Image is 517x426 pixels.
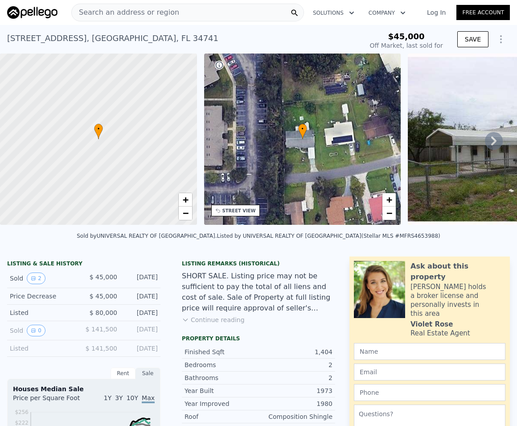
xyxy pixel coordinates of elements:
[386,194,392,205] span: +
[179,207,192,220] a: Zoom out
[410,261,505,282] div: Ask about this property
[306,5,361,21] button: Solutions
[13,393,84,408] div: Price per Square Foot
[10,344,77,353] div: Listed
[27,325,45,336] button: View historical data
[185,373,258,382] div: Bathrooms
[258,360,332,369] div: 2
[94,125,103,133] span: •
[124,292,158,301] div: [DATE]
[182,207,188,219] span: −
[124,344,158,353] div: [DATE]
[258,399,332,408] div: 1980
[185,399,258,408] div: Year Improved
[90,293,117,300] span: $ 45,000
[410,320,453,329] div: Violet Rose
[222,207,256,214] div: STREET VIEW
[72,7,179,18] span: Search an address or region
[115,394,123,401] span: 3Y
[13,385,155,393] div: Houses Median Sale
[7,260,160,269] div: LISTING & SALE HISTORY
[182,335,335,342] div: Property details
[182,315,245,324] button: Continue reading
[457,31,488,47] button: SAVE
[7,6,57,19] img: Pellego
[258,386,332,395] div: 1973
[10,292,77,301] div: Price Decrease
[86,345,117,352] span: $ 141,500
[354,384,505,401] input: Phone
[94,124,103,139] div: •
[217,233,440,239] div: Listed by UNIVERSAL REALTY OF [GEOGRAPHIC_DATA] (Stellar MLS #MFRS4653988)
[382,207,396,220] a: Zoom out
[124,325,158,336] div: [DATE]
[179,193,192,207] a: Zoom in
[182,194,188,205] span: +
[410,282,505,318] div: [PERSON_NAME] holds a broker license and personally invests in this area
[354,343,505,360] input: Name
[182,271,335,314] div: SHORT SALE. Listing price may not be sufficient to pay the total of all liens and cost of sale. S...
[90,309,117,316] span: $ 80,000
[492,30,510,48] button: Show Options
[104,394,111,401] span: 1Y
[111,368,135,379] div: Rent
[15,420,29,426] tspan: $222
[7,32,218,45] div: [STREET_ADDRESS] , [GEOGRAPHIC_DATA] , FL 34741
[410,329,470,338] div: Real Estate Agent
[386,207,392,219] span: −
[258,412,332,421] div: Composition Shingle
[86,326,117,333] span: $ 141,500
[354,364,505,381] input: Email
[77,233,217,239] div: Sold by UNIVERSAL REALTY OF [GEOGRAPHIC_DATA] .
[361,5,413,21] button: Company
[124,273,158,284] div: [DATE]
[124,308,158,317] div: [DATE]
[15,409,29,415] tspan: $256
[10,325,77,336] div: Sold
[456,5,510,20] a: Free Account
[416,8,456,17] a: Log In
[185,360,258,369] div: Bedrooms
[298,124,307,139] div: •
[185,347,258,356] div: Finished Sqft
[185,412,258,421] div: Roof
[182,260,335,267] div: Listing Remarks (Historical)
[90,273,117,281] span: $ 45,000
[258,373,332,382] div: 2
[10,308,77,317] div: Listed
[142,394,155,403] span: Max
[185,386,258,395] div: Year Built
[388,32,425,41] span: $45,000
[382,193,396,207] a: Zoom in
[135,368,160,379] div: Sale
[127,394,138,401] span: 10Y
[370,41,443,50] div: Off Market, last sold for
[298,125,307,133] span: •
[10,273,77,284] div: Sold
[258,347,332,356] div: 1,404
[27,273,45,284] button: View historical data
